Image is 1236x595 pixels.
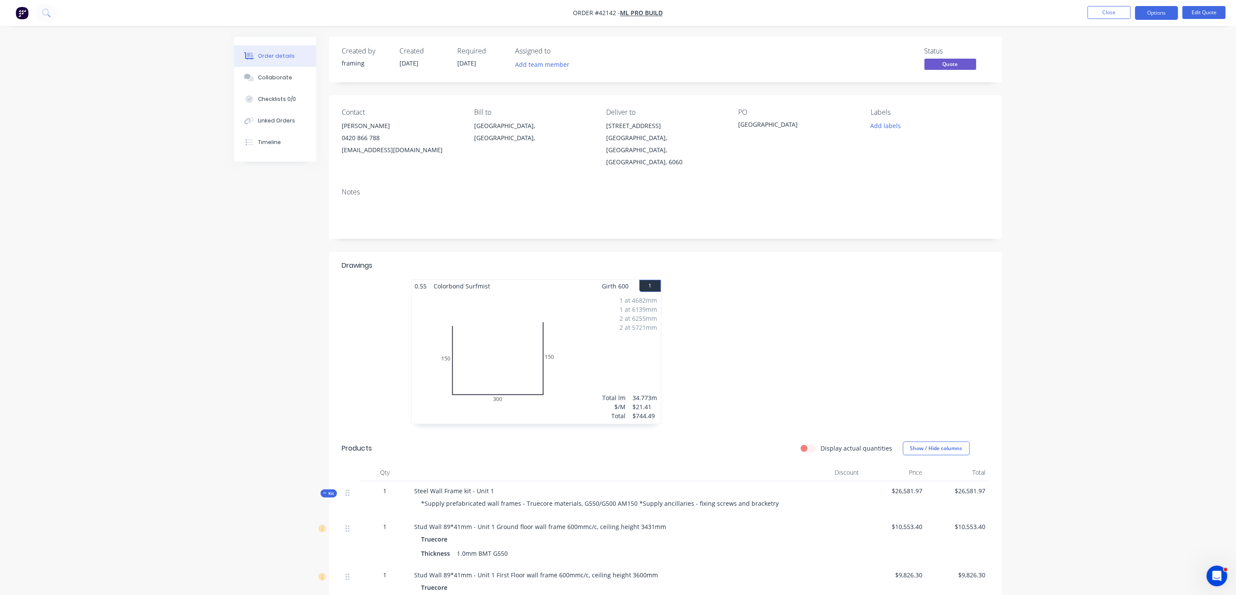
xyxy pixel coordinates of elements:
[925,47,989,55] div: Status
[342,120,460,132] div: [PERSON_NAME]
[620,296,657,305] div: 1 at 4682mm
[862,464,926,481] div: Price
[799,464,863,481] div: Discount
[929,570,986,579] span: $9,826.30
[620,323,657,332] div: 2 at 5721mm
[421,499,779,507] span: *Supply prefabricated wall frames - Truecore materials, G550/G500 AM150 *Supply ancillaries - fix...
[323,490,334,497] span: Kit
[342,47,390,55] div: Created by
[431,280,494,292] span: Colorbond Surfmist
[412,292,661,424] div: 01503001501 at 4682mm1 at 6139mm2 at 6255mm2 at 5721mmTotal lm$/MTotal34.773m$21.41$744.49
[929,486,986,495] span: $26,581.97
[342,120,460,156] div: [PERSON_NAME]0420 866 788[EMAIL_ADDRESS][DOMAIN_NAME]
[258,95,296,103] div: Checklists 0/0
[866,486,922,495] span: $26,581.97
[606,132,724,168] div: [GEOGRAPHIC_DATA], [GEOGRAPHIC_DATA], [GEOGRAPHIC_DATA], 6060
[321,489,337,498] div: Kit
[342,188,989,196] div: Notes
[359,464,411,481] div: Qty
[258,138,281,146] div: Timeline
[866,570,922,579] span: $9,826.30
[516,47,602,55] div: Assigned to
[602,280,629,292] span: Girth 600
[606,108,724,116] div: Deliver to
[925,59,976,72] button: Quote
[926,464,989,481] div: Total
[633,393,657,402] div: 34.773m
[258,52,295,60] div: Order details
[474,108,592,116] div: Bill to
[342,132,460,144] div: 0420 866 788
[639,280,661,292] button: 1
[821,444,893,453] label: Display actual quantities
[400,47,447,55] div: Created
[606,120,724,132] div: [STREET_ADDRESS]
[925,59,976,69] span: Quote
[603,393,626,402] div: Total lm
[1207,566,1227,586] iframe: Intercom live chat
[871,108,989,116] div: Labels
[620,314,657,323] div: 2 at 6255mm
[258,117,295,125] div: Linked Orders
[603,411,626,420] div: Total
[633,402,657,411] div: $21.41
[1135,6,1178,20] button: Options
[739,108,857,116] div: PO
[510,59,574,70] button: Add team member
[400,59,419,67] span: [DATE]
[342,144,460,156] div: [EMAIL_ADDRESS][DOMAIN_NAME]
[342,108,460,116] div: Contact
[866,522,922,531] span: $10,553.40
[474,120,592,144] div: [GEOGRAPHIC_DATA], [GEOGRAPHIC_DATA],
[421,581,451,594] div: Truecore
[903,442,970,455] button: Show / Hide columns
[415,487,494,495] span: Steel Wall Frame kit - Unit 1
[384,486,387,495] span: 1
[342,59,390,68] div: framing
[415,571,658,579] span: Stud Wall 89*41mm - Unit 1 First Floor wall frame 600mmc/c, ceiling height 3600mm
[421,547,454,560] div: Thickness
[234,132,316,153] button: Timeline
[342,260,373,271] div: Drawings
[620,305,657,314] div: 1 at 6139mm
[415,523,667,531] span: Stud Wall 89*41mm - Unit 1 Ground floor wall frame 600mmc/c, ceiling height 3431mm
[342,443,372,454] div: Products
[606,120,724,168] div: [STREET_ADDRESS][GEOGRAPHIC_DATA], [GEOGRAPHIC_DATA], [GEOGRAPHIC_DATA], 6060
[234,67,316,88] button: Collaborate
[1088,6,1131,19] button: Close
[412,280,431,292] span: 0.55
[421,533,451,545] div: Truecore
[234,88,316,110] button: Checklists 0/0
[516,59,574,70] button: Add team member
[234,110,316,132] button: Linked Orders
[633,411,657,420] div: $744.49
[866,120,906,132] button: Add labels
[454,547,512,560] div: 1.0mm BMT G550
[16,6,28,19] img: Factory
[573,9,620,17] span: Order #42142 -
[1183,6,1226,19] button: Edit Quote
[929,522,986,531] span: $10,553.40
[258,74,292,81] div: Collaborate
[739,120,846,132] div: [GEOGRAPHIC_DATA]
[474,120,592,147] div: [GEOGRAPHIC_DATA], [GEOGRAPHIC_DATA],
[458,59,477,67] span: [DATE]
[603,402,626,411] div: $/M
[234,45,316,67] button: Order details
[458,47,505,55] div: Required
[384,570,387,579] span: 1
[620,9,663,17] a: ML Pro Build
[384,522,387,531] span: 1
